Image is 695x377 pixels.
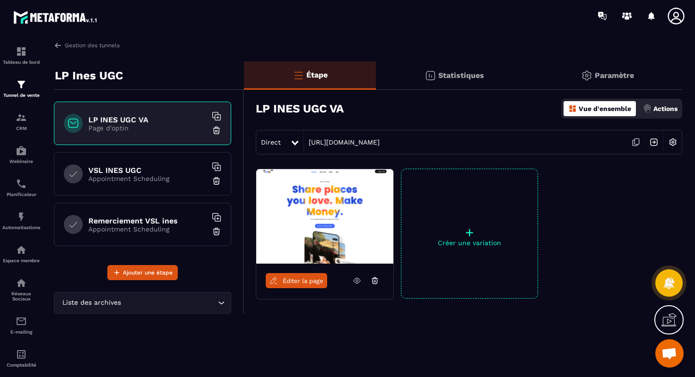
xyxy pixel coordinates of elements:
[653,105,678,112] p: Actions
[2,225,40,230] p: Automatisations
[2,362,40,368] p: Comptabilité
[16,244,27,256] img: automations
[664,133,682,151] img: setting-w.858f3a88.svg
[2,291,40,301] p: Réseaux Sociaux
[425,70,436,81] img: stats.20deebd0.svg
[16,112,27,123] img: formation
[2,105,40,138] a: formationformationCRM
[16,349,27,360] img: accountant
[2,93,40,98] p: Tunnel de vente
[304,138,380,146] a: [URL][DOMAIN_NAME]
[16,46,27,57] img: formation
[2,126,40,131] p: CRM
[55,66,123,85] p: LP Ines UGC
[212,176,221,186] img: trash
[2,258,40,263] p: Espace membre
[13,9,98,26] img: logo
[2,329,40,334] p: E-mailing
[595,71,634,80] p: Paramètre
[645,133,663,151] img: arrow-next.bcc2205e.svg
[2,138,40,171] a: automationsautomationsWebinaire
[107,265,178,280] button: Ajouter une étape
[261,138,281,146] span: Direct
[2,72,40,105] a: formationformationTunnel de vente
[16,145,27,156] img: automations
[16,277,27,289] img: social-network
[256,169,393,264] img: image
[643,104,652,113] img: actions.d6e523a2.png
[568,104,577,113] img: dashboard-orange.40269519.svg
[266,273,327,288] a: Éditer la page
[54,41,120,50] a: Gestion des tunnels
[2,308,40,342] a: emailemailE-mailing
[655,339,684,368] a: Ouvrir le chat
[306,70,328,79] p: Étape
[401,226,538,239] p: +
[88,124,207,132] p: Page d'optin
[16,178,27,189] img: scheduler
[88,175,207,182] p: Appointment Scheduling
[88,225,207,233] p: Appointment Scheduling
[579,105,631,112] p: Vue d'ensemble
[123,268,173,277] span: Ajouter une étape
[54,292,231,314] div: Search for option
[2,192,40,197] p: Planificateur
[438,71,484,80] p: Statistiques
[16,79,27,90] img: formation
[401,239,538,247] p: Créer une variation
[60,298,123,308] span: Liste des archives
[2,204,40,237] a: automationsautomationsAutomatisations
[283,277,323,284] span: Éditer la page
[54,41,62,50] img: arrow
[123,298,216,308] input: Search for option
[88,115,207,124] h6: LP INES UGC VA
[16,316,27,327] img: email
[2,270,40,308] a: social-networksocial-networkRéseaux Sociaux
[2,171,40,204] a: schedulerschedulerPlanificateur
[581,70,592,81] img: setting-gr.5f69749f.svg
[212,126,221,135] img: trash
[2,159,40,164] p: Webinaire
[212,227,221,236] img: trash
[2,237,40,270] a: automationsautomationsEspace membre
[16,211,27,223] img: automations
[2,342,40,375] a: accountantaccountantComptabilité
[2,39,40,72] a: formationformationTableau de bord
[293,69,304,81] img: bars-o.4a397970.svg
[2,60,40,65] p: Tableau de bord
[256,102,344,115] h3: LP INES UGC VA
[88,216,207,225] h6: Remerciement VSL ines
[88,166,207,175] h6: VSL INES UGC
